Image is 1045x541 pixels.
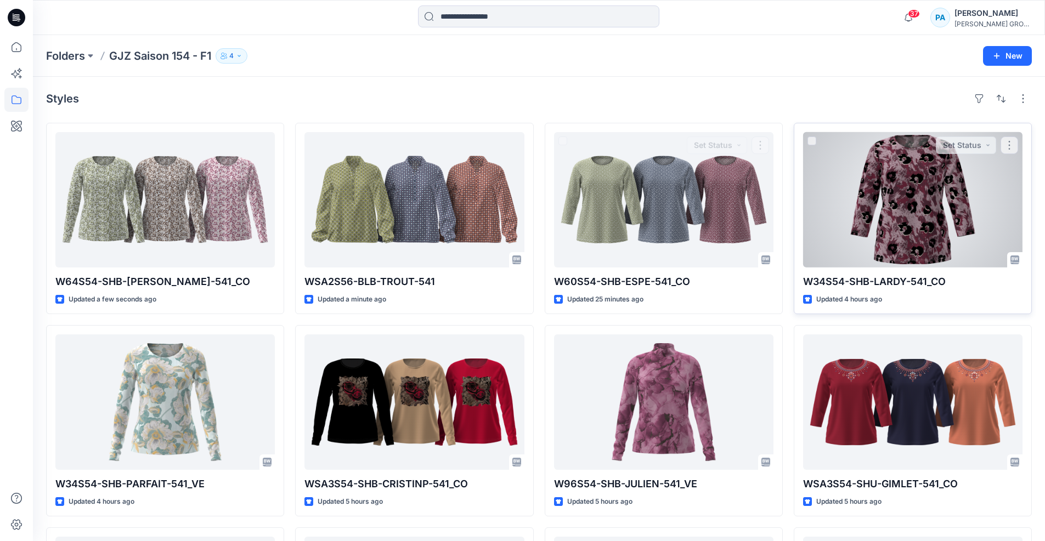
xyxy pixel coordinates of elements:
p: WSA3S54-SHU-GIMLET-541_CO [803,476,1023,492]
p: Updated 5 hours ago [816,496,882,508]
p: Updated 4 hours ago [816,294,882,305]
p: Updated 5 hours ago [318,496,383,508]
a: WSA3S54-SHU-GIMLET-541_CO [803,334,1023,470]
p: W64S54-SHB-[PERSON_NAME]-541_CO [55,274,275,289]
p: W34S54-SHB-LARDY-541_CO [803,274,1023,289]
p: W96S54-SHB-JULIEN-541_VE [554,476,773,492]
p: Updated a minute ago [318,294,386,305]
a: W60S54-SHB-ESPE-541_CO [554,132,773,267]
a: WSA3S54-SHB-CRISTINP-541_CO [304,334,524,470]
p: WSA3S54-SHB-CRISTINP-541_CO [304,476,524,492]
p: Updated 25 minutes ago [567,294,643,305]
a: W34S54-SHB-LARDY-541_CO [803,132,1023,267]
button: 4 [216,48,247,64]
p: WSA2S56-BLB-TROUT-541 [304,274,524,289]
p: Updated 4 hours ago [69,496,134,508]
a: W34S54-SHB-PARFAIT-541_VE [55,334,275,470]
p: W34S54-SHB-PARFAIT-541_VE [55,476,275,492]
a: W64S54-SHB-CORDES-541_CO [55,132,275,267]
p: GJZ Saison 154 - F1 [109,48,211,64]
span: 37 [908,9,920,18]
div: PA [930,8,950,27]
p: Updated a few seconds ago [69,294,156,305]
h4: Styles [46,92,79,105]
p: W60S54-SHB-ESPE-541_CO [554,274,773,289]
div: [PERSON_NAME] GROUP [954,20,1031,28]
button: New [983,46,1032,66]
div: [PERSON_NAME] [954,7,1031,20]
a: W96S54-SHB-JULIEN-541_VE [554,334,773,470]
a: WSA2S56-BLB-TROUT-541 [304,132,524,267]
p: 4 [229,50,234,62]
p: Updated 5 hours ago [567,496,632,508]
a: Folders [46,48,85,64]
